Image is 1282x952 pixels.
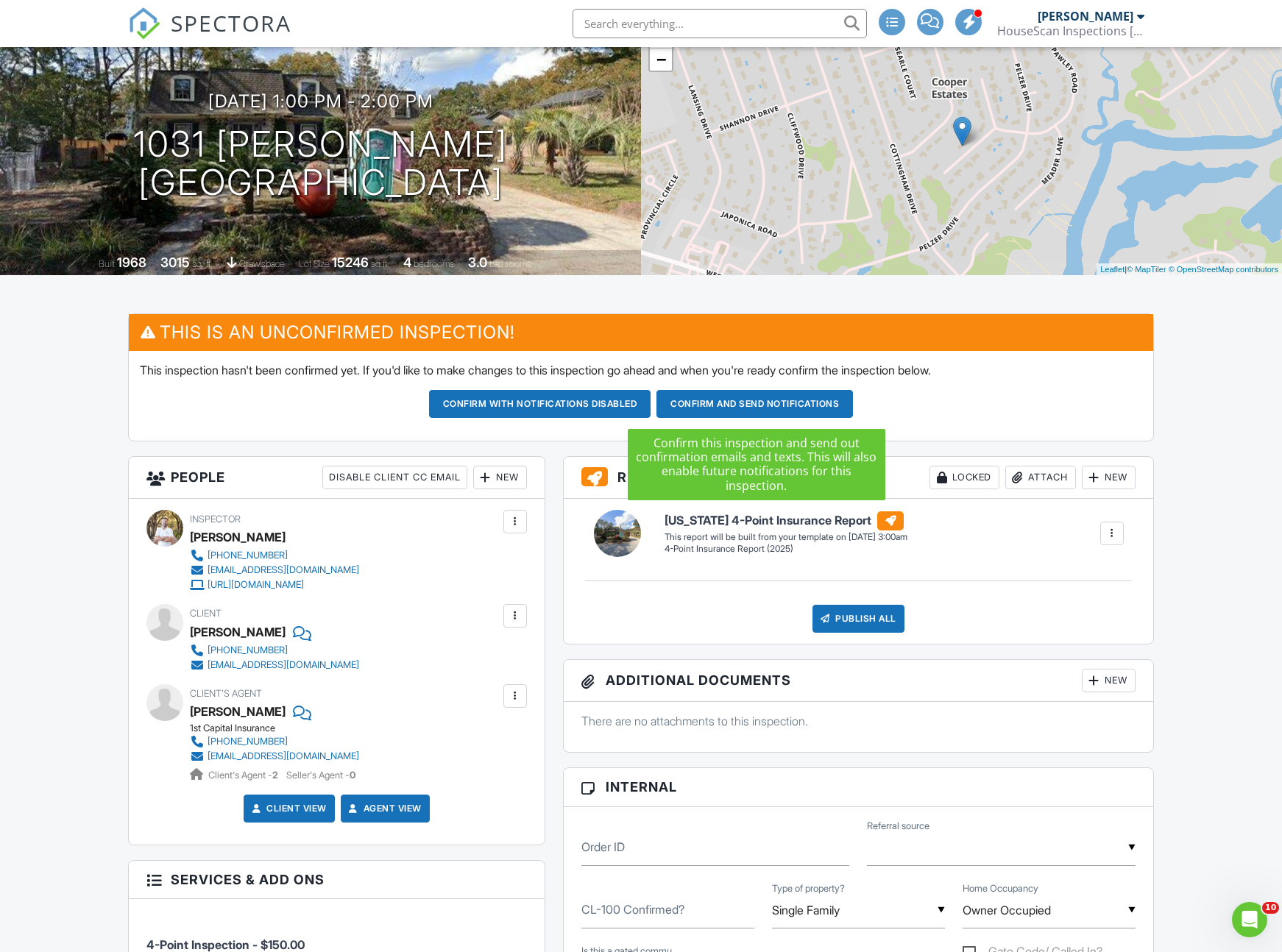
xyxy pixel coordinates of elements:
h1: 1031 [PERSON_NAME] [GEOGRAPHIC_DATA] [133,125,508,203]
div: [EMAIL_ADDRESS][DOMAIN_NAME] [208,659,359,671]
span: sq. ft. [192,258,213,269]
a: Zoom out [650,49,672,71]
h3: [DATE] 1:00 pm - 2:00 pm [208,91,433,111]
strong: 0 [350,770,355,781]
div: New [1082,669,1136,692]
a: © OpenStreetMap contributors [1169,265,1278,274]
div: New [473,466,527,489]
h3: Services & Add ons [129,861,545,899]
input: Search everything... [573,9,867,38]
h3: Additional Documents [564,660,1153,702]
span: Seller's Agent - [286,770,355,781]
a: [URL][DOMAIN_NAME] [190,578,359,592]
div: [PHONE_NUMBER] [208,736,288,747]
label: CL-100 Confirmed? [581,901,684,917]
h3: Internal [564,768,1153,806]
div: Publish All [812,605,904,633]
a: Client View [249,801,327,816]
div: [PERSON_NAME] [190,526,286,548]
a: [PHONE_NUMBER] [190,734,359,749]
div: Attach [1005,466,1076,489]
span: SPECTORA [171,7,291,38]
a: [PHONE_NUMBER] [190,548,359,563]
span: Inspector [190,514,241,525]
input: CL-100 Confirmed? [581,892,754,928]
span: Built [99,258,115,269]
p: This inspection hasn't been confirmed yet. If you'd like to make changes to this inspection go ah... [140,362,1142,378]
div: 4 [403,255,411,270]
a: [EMAIL_ADDRESS][DOMAIN_NAME] [190,749,359,764]
button: Confirm and send notifications [656,390,853,418]
div: [PHONE_NUMBER] [208,644,288,656]
a: © MapTiler [1127,265,1166,274]
span: crawlspace [239,258,285,269]
div: New [1082,466,1136,489]
div: [URL][DOMAIN_NAME] [208,579,304,591]
div: Locked [929,466,999,489]
div: 1968 [117,255,146,270]
div: Disable Client CC Email [322,466,467,489]
a: Agent View [346,801,422,816]
span: bathrooms [489,258,531,269]
span: Client [190,608,222,619]
h3: People [129,457,545,499]
label: Referral source [867,820,929,833]
h3: This is an Unconfirmed Inspection! [129,314,1153,350]
div: 3.0 [468,255,487,270]
a: [EMAIL_ADDRESS][DOMAIN_NAME] [190,658,359,672]
div: [EMAIL_ADDRESS][DOMAIN_NAME] [208,750,359,762]
span: Lot Size [299,258,330,269]
div: 3015 [160,255,190,270]
span: sq.ft. [371,258,389,269]
div: 1st Capital Insurance [190,722,371,734]
span: Client's Agent [190,688,262,699]
img: The Best Home Inspection Software - Spectora [128,7,160,40]
a: SPECTORA [128,20,291,51]
div: This report will be built from your template on [DATE] 3:00am [665,531,907,543]
span: 10 [1262,902,1279,914]
label: Order ID [581,839,625,855]
div: [PERSON_NAME] [190,621,286,643]
a: Leaflet [1100,265,1125,274]
div: [PHONE_NUMBER] [208,550,288,561]
a: [PERSON_NAME] [190,700,286,722]
div: | [1097,263,1282,276]
div: [EMAIL_ADDRESS][DOMAIN_NAME] [208,564,359,576]
p: There are no attachments to this inspection. [581,713,1136,729]
div: [PERSON_NAME] [1038,9,1133,24]
strong: 2 [272,770,278,781]
span: Client's Agent - [208,770,280,781]
div: HouseScan Inspections Charleston [997,24,1144,38]
div: 4-Point Insurance Report (2025) [665,543,907,555]
label: Type of property? [772,882,845,895]
label: Home Occupancy [963,882,1038,895]
div: 15246 [332,255,369,270]
a: [EMAIL_ADDRESS][DOMAIN_NAME] [190,563,359,578]
iframe: Intercom live chat [1232,902,1267,937]
button: Confirm with notifications disabled [429,390,651,418]
h6: [US_STATE] 4-Point Insurance Report [665,511,907,530]
h3: Reports [564,457,1153,499]
span: bedrooms [414,258,454,269]
a: [PHONE_NUMBER] [190,643,359,658]
span: 4-Point Inspection - $150.00 [146,937,305,952]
